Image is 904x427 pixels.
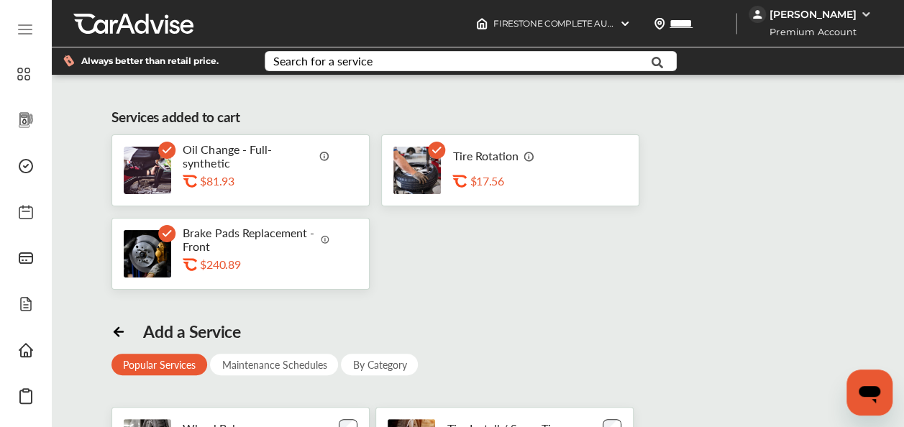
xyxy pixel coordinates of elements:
div: Services added to cart [111,107,239,127]
img: tire-rotation-thumb.jpg [393,147,441,194]
span: Always better than retail price. [81,57,219,65]
img: dollor_label_vector.a70140d1.svg [63,55,74,67]
iframe: Button to launch messaging window, conversation in progress [846,369,892,415]
div: Search for a service [273,55,373,67]
img: header-home-logo.8d720a4f.svg [476,18,488,29]
img: info_icon_vector.svg [319,150,330,161]
img: info_icon_vector.svg [321,234,330,244]
div: By Category [341,354,418,375]
div: Popular Services [111,354,207,375]
img: brake-pads-replacement-thumb.jpg [124,230,171,277]
img: jVpblrzwTbfkPYzPPzSLxeg0AAAAASUVORK5CYII= [749,6,766,23]
div: Add a Service [143,321,240,341]
p: Brake Pads Replacement - Front [183,226,315,253]
div: $81.93 [200,174,344,188]
div: $17.56 [470,174,613,188]
img: header-down-arrow.9dd2ce7d.svg [619,18,631,29]
p: Tire Rotation [452,149,518,162]
div: [PERSON_NAME] [770,8,857,21]
span: FIRESTONE COMPLETE AUTO CARE 1007 , [STREET_ADDRESS] Freehold , NJ 07728 [493,18,830,29]
span: Premium Account [750,24,867,40]
img: header-divider.bc55588e.svg [736,13,737,35]
img: oil-change-thumb.jpg [124,147,171,194]
img: WGsFRI8htEPBVLJbROoPRyZpYNWhNONpIPPETTm6eUC0GeLEiAAAAAElFTkSuQmCC [860,9,872,20]
img: info_icon_vector.svg [524,150,535,162]
div: Maintenance Schedules [210,354,338,375]
p: Oil Change - Full-synthetic [183,142,314,170]
div: $240.89 [200,257,344,271]
img: location_vector.a44bc228.svg [654,18,665,29]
